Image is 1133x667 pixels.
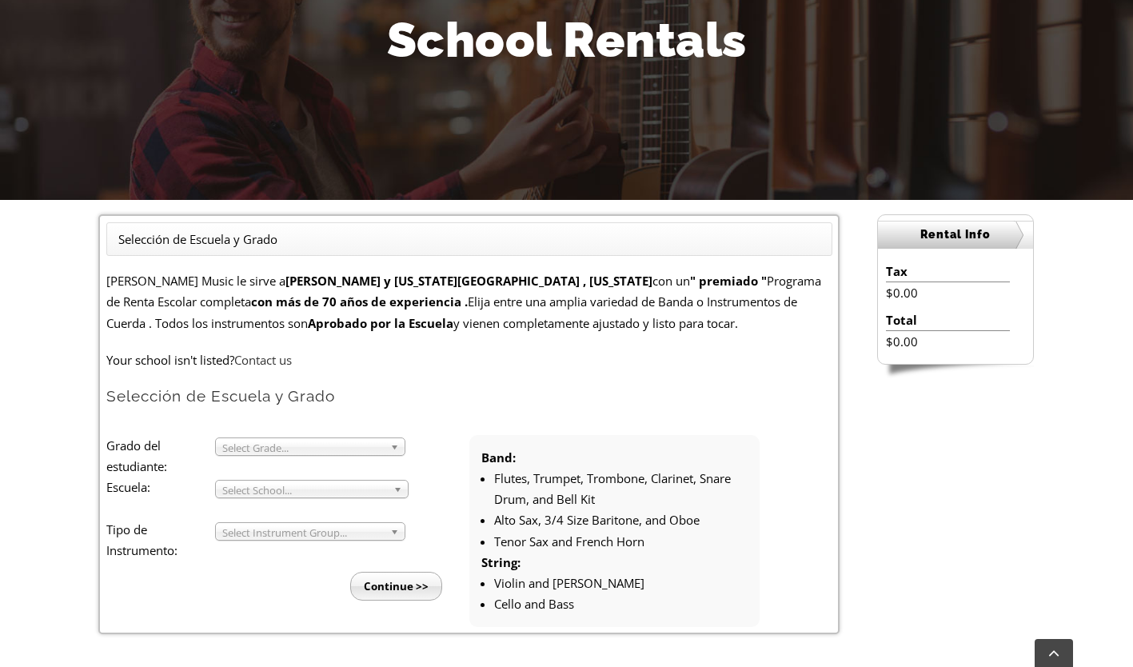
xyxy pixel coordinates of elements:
[106,477,215,497] label: Escuela:
[106,386,832,406] h2: Selección de Escuela y Grado
[106,519,215,561] label: Tipo de Instrumento:
[99,6,1035,74] h1: School Rentals
[350,572,442,601] input: Continue >>
[494,531,748,552] li: Tenor Sax and French Horn
[481,554,521,570] strong: String:
[222,523,384,542] span: Select Instrument Group...
[877,365,1034,379] img: sidebar-footer.png
[886,261,1010,282] li: Tax
[494,468,748,510] li: Flutes, Trumpet, Trombone, Clarinet, Snare Drum, and Bell Kit
[106,435,215,477] label: Grado del estudiante:
[222,438,384,457] span: Select Grade...
[234,352,292,368] a: Contact us
[285,273,652,289] strong: [PERSON_NAME] y [US_STATE][GEOGRAPHIC_DATA] , [US_STATE]
[878,221,1033,249] h2: Rental Info
[481,449,516,465] strong: Band:
[118,229,277,250] li: Selección de Escuela y Grado
[886,331,1010,352] li: $0.00
[106,270,832,333] p: [PERSON_NAME] Music le sirve a con un Programa de Renta Escolar completa Elija entre una amplia v...
[222,481,387,500] span: Select School...
[690,273,767,289] strong: " premiado "
[886,310,1010,331] li: Total
[106,349,832,370] p: Your school isn't listed?
[494,593,748,614] li: Cello and Bass
[308,315,453,331] strong: Aprobado por la Escuela
[886,282,1010,303] li: $0.00
[251,294,468,310] strong: con más de 70 años de experiencia .
[494,509,748,530] li: Alto Sax, 3/4 Size Baritone, and Oboe
[494,573,748,593] li: Violin and [PERSON_NAME]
